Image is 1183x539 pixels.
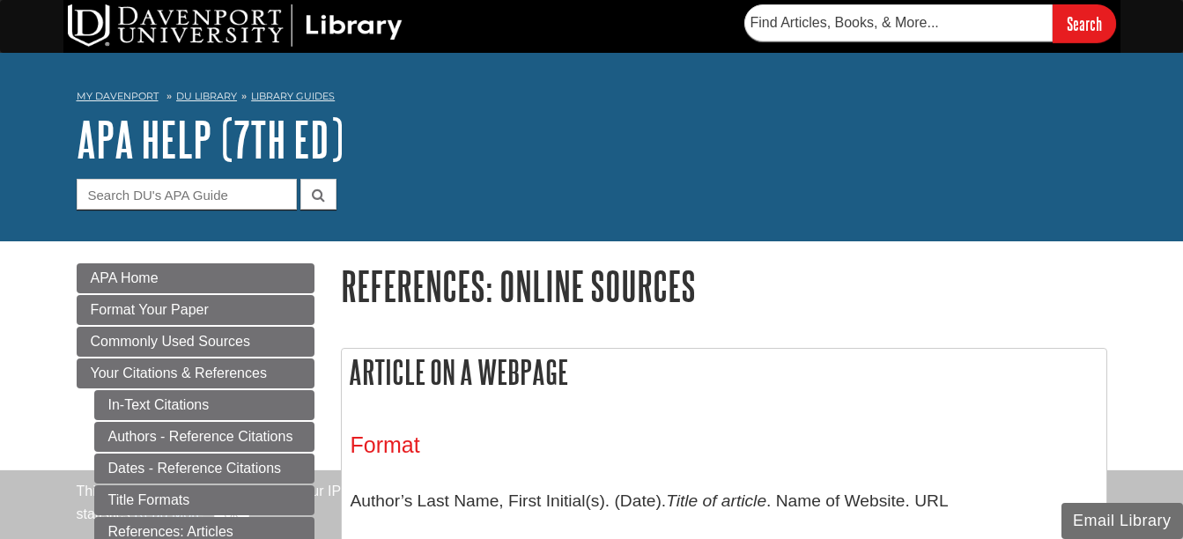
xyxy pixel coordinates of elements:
input: Find Articles, Books, & More... [744,4,1053,41]
a: Format Your Paper [77,295,314,325]
input: Search DU's APA Guide [77,179,297,210]
button: Email Library [1061,503,1183,539]
h3: Format [351,432,1098,458]
i: Title of article [666,491,766,510]
nav: breadcrumb [77,85,1107,113]
a: In-Text Citations [94,390,314,420]
span: APA Home [91,270,159,285]
span: Commonly Used Sources [91,334,250,349]
a: Commonly Used Sources [77,327,314,357]
h1: References: Online Sources [341,263,1107,308]
span: Your Citations & References [91,365,267,380]
input: Search [1053,4,1116,42]
p: Author’s Last Name, First Initial(s). (Date). . Name of Website. URL [351,476,1098,527]
a: APA Home [77,263,314,293]
a: Your Citations & References [77,358,314,388]
a: My Davenport [77,89,159,104]
span: Format Your Paper [91,302,209,317]
a: Dates - Reference Citations [94,454,314,484]
a: Library Guides [251,90,335,102]
a: APA Help (7th Ed) [77,112,344,166]
img: DU Library [68,4,403,47]
a: Title Formats [94,485,314,515]
form: Searches DU Library's articles, books, and more [744,4,1116,42]
a: Authors - Reference Citations [94,422,314,452]
a: DU Library [176,90,237,102]
h2: Article on a Webpage [342,349,1106,395]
